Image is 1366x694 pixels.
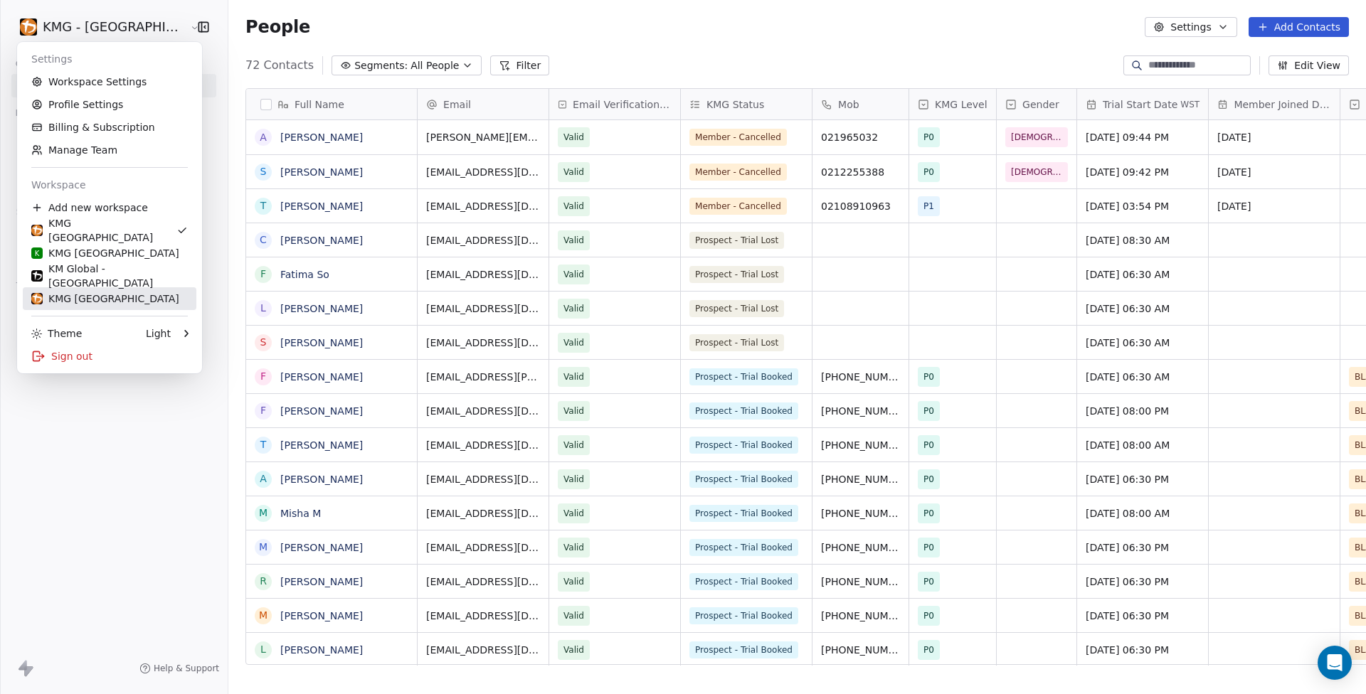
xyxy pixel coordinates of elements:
span: [DATE] 08:00 PM [1086,404,1200,418]
span: [PHONE_NUMBER] [821,472,900,486]
img: Circular%20Logo%201%20-%20black%20Background.png [20,18,37,36]
a: Misha M [280,508,321,519]
a: [PERSON_NAME] [280,644,363,656]
img: Circular%20Logo%201%20-%20black%20Background.png [31,293,43,304]
a: [PERSON_NAME] [280,337,363,348]
div: F [260,267,266,282]
span: Prospect - Trial Booked [689,607,798,624]
span: [PERSON_NAME][EMAIL_ADDRESS][DOMAIN_NAME] [426,130,540,144]
span: Marketing [9,102,68,124]
span: Valid [563,165,584,179]
span: [DATE] 08:00 AM [1086,438,1200,452]
a: Manage Team [23,139,196,161]
span: Prospect - Trial Booked [689,539,798,556]
span: [DATE] [1217,199,1331,213]
span: [DATE] 06:30 PM [1086,472,1200,486]
div: M [259,540,268,555]
a: Fatima So [280,269,329,280]
span: [EMAIL_ADDRESS][DOMAIN_NAME] [426,336,540,350]
span: KMG Level [935,97,988,112]
span: Valid [563,438,584,452]
span: [EMAIL_ADDRESS][PERSON_NAME][DOMAIN_NAME] [426,370,540,384]
div: Sign out [23,345,196,368]
span: [DATE] 06:30 PM [1086,609,1200,623]
a: [PERSON_NAME] [280,371,363,383]
span: [DATE] 09:42 PM [1086,165,1200,179]
span: Prospect - Trial Lost [689,334,784,351]
span: Valid [563,301,584,316]
span: [DATE] 06:30 PM [1086,540,1200,555]
span: [DEMOGRAPHIC_DATA] [1011,130,1062,144]
span: [EMAIL_ADDRESS][DOMAIN_NAME] [426,472,540,486]
a: [PERSON_NAME] [280,439,363,451]
div: A [260,130,267,145]
span: Prospect - Trial Booked [689,368,798,385]
a: [PERSON_NAME] [280,610,363,621]
span: P0 [923,472,934,486]
span: Prospect - Trial Booked [689,437,798,454]
span: P0 [923,506,934,520]
a: [PERSON_NAME] [280,474,363,485]
span: [DATE] [1217,130,1331,144]
span: Valid [563,233,584,247]
a: [PERSON_NAME] [280,576,363,587]
span: Full Name [295,97,344,112]
span: P0 [923,609,934,623]
div: Theme [31,326,82,341]
span: Trial Start Date [1103,97,1177,112]
span: Prospect - Trial Lost [689,232,784,249]
span: [EMAIL_ADDRESS][DOMAIN_NAME] [426,165,540,179]
button: Add Contacts [1249,17,1349,37]
span: [EMAIL_ADDRESS][DOMAIN_NAME] [426,609,540,623]
span: [DATE] 09:44 PM [1086,130,1200,144]
span: [DATE] 06:30 PM [1086,575,1200,589]
span: Valid [563,267,584,282]
span: P0 [923,540,934,555]
span: KMG - [GEOGRAPHIC_DATA] [43,18,186,36]
span: Valid [563,643,584,657]
a: [PERSON_NAME] [280,405,363,417]
div: KMG [GEOGRAPHIC_DATA] [31,216,176,245]
div: Workspace [23,173,196,196]
span: P0 [923,370,934,384]
span: KMG Status [706,97,764,112]
button: Settings [1145,17,1237,37]
div: R [260,574,267,589]
span: Valid [563,130,584,144]
span: [PHONE_NUMBER] [821,370,900,384]
span: Prospect - Trial Booked [689,641,798,658]
span: Prospect - Trial Booked [689,402,798,420]
span: [DATE] 08:00 AM [1086,506,1200,520]
span: [DATE] 06:30 AM [1086,336,1200,350]
div: T [260,437,267,452]
div: Add new workspace [23,196,196,219]
div: Light [146,326,171,341]
span: [EMAIL_ADDRESS][DOMAIN_NAME] [426,643,540,657]
span: Valid [563,199,584,213]
div: Open Intercom Messenger [1318,646,1352,680]
span: Tools [10,275,45,297]
div: A [260,471,267,486]
span: K [35,248,40,259]
a: [PERSON_NAME] [280,201,363,212]
span: [EMAIL_ADDRESS][DOMAIN_NAME] [426,199,540,213]
span: Prospect - Trial Booked [689,471,798,488]
div: L [260,642,266,657]
span: Email [443,97,471,112]
span: Valid [563,404,584,418]
span: Help & Support [154,663,219,674]
span: 02108910963 [821,199,900,213]
span: 72 Contacts [245,57,314,74]
span: Valid [563,540,584,555]
span: [DATE] 06:30 AM [1086,267,1200,282]
span: Valid [563,609,584,623]
a: Billing & Subscription [23,116,196,139]
a: [PERSON_NAME] [280,303,363,314]
div: T [260,198,267,213]
span: Email Verification Status [573,97,672,112]
span: Segments: [354,58,408,73]
span: P0 [923,165,934,179]
span: Member Joined Date [1234,97,1331,112]
div: grid [246,120,418,666]
div: m [259,608,268,623]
